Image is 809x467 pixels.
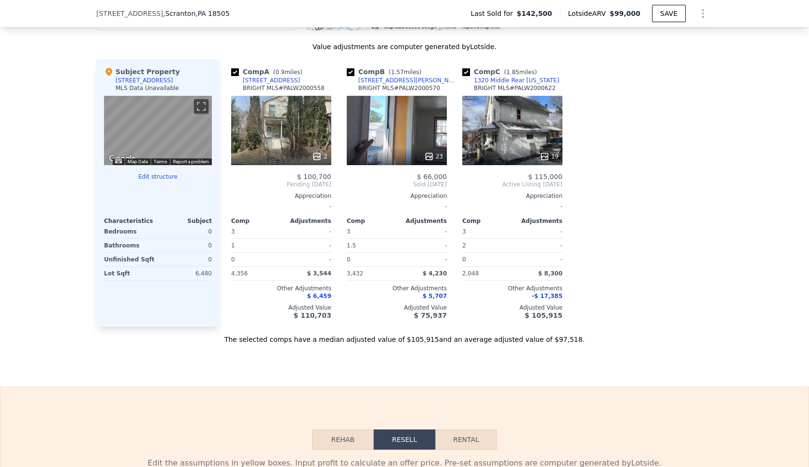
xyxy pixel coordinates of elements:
[514,253,562,266] div: -
[532,293,562,299] span: -$ 17,385
[104,225,156,238] div: Bedrooms
[358,77,458,84] div: [STREET_ADDRESS][PERSON_NAME]
[500,69,541,76] span: ( miles)
[414,311,447,319] span: $ 75,937
[294,311,331,319] span: $ 110,703
[104,217,158,225] div: Characteristics
[568,9,610,18] span: Lotside ARV
[506,69,519,76] span: 1.85
[160,253,212,266] div: 0
[231,192,331,200] div: Appreciation
[424,152,443,161] div: 23
[231,77,300,84] a: [STREET_ADDRESS]
[104,239,156,252] div: Bathrooms
[231,228,235,235] span: 3
[423,293,447,299] span: $ 5,707
[196,10,230,17] span: , PA 18505
[104,173,212,181] button: Edit structure
[347,256,351,263] span: 0
[474,84,556,92] div: BRIGHT MLS # PALW2000622
[115,159,122,163] button: Keyboard shortcuts
[281,217,331,225] div: Adjustments
[312,429,374,450] button: Rehab
[163,9,230,18] span: , Scranton
[517,9,552,18] span: $142,500
[474,77,559,84] div: 1320 Middle Rear [US_STATE]
[540,152,559,161] div: 19
[525,311,562,319] span: $ 105,915
[462,304,562,311] div: Adjusted Value
[610,10,640,17] span: $99,000
[652,5,686,22] button: SAVE
[283,225,331,238] div: -
[435,429,497,450] button: Rental
[128,158,148,165] button: Map Data
[160,239,212,252] div: 0
[399,225,447,238] div: -
[462,228,466,235] span: 3
[243,84,325,92] div: BRIGHT MLS # PALW2000558
[462,285,562,292] div: Other Adjustments
[231,256,235,263] span: 0
[116,77,173,84] div: [STREET_ADDRESS]
[307,270,331,277] span: $ 3,544
[358,84,440,92] div: BRIGHT MLS # PALW2000570
[231,304,331,311] div: Adjusted Value
[462,270,479,277] span: 2,048
[96,327,713,344] div: The selected comps have a median adjusted value of $105,915 and an average adjusted value of $97,...
[514,239,562,252] div: -
[693,4,713,23] button: Show Options
[231,200,331,213] div: -
[104,253,156,266] div: Unfinished Sqft
[347,239,395,252] div: 1.5
[158,217,212,225] div: Subject
[96,42,713,52] div: Value adjustments are computer generated by Lotside .
[528,173,562,181] span: $ 115,000
[347,270,363,277] span: 3,432
[231,239,279,252] div: 1
[347,181,447,188] span: Sold [DATE]
[312,152,327,161] div: 2
[347,67,425,77] div: Comp B
[96,9,163,18] span: [STREET_ADDRESS]
[231,181,331,188] span: Pending [DATE]
[275,69,285,76] span: 0.9
[462,239,510,252] div: 2
[231,270,248,277] span: 4,356
[391,69,404,76] span: 1.57
[538,270,562,277] span: $ 8,300
[462,256,466,263] span: 0
[462,217,512,225] div: Comp
[399,239,447,252] div: -
[462,200,562,213] div: -
[397,217,447,225] div: Adjustments
[347,228,351,235] span: 3
[116,84,179,92] div: MLS Data Unavailable
[374,429,435,450] button: Resell
[243,77,300,84] div: [STREET_ADDRESS]
[283,239,331,252] div: -
[347,200,447,213] div: -
[231,67,306,77] div: Comp A
[347,304,447,311] div: Adjusted Value
[269,69,306,76] span: ( miles)
[347,217,397,225] div: Comp
[462,181,562,188] span: Active Listing [DATE]
[399,253,447,266] div: -
[512,217,562,225] div: Adjustments
[462,67,541,77] div: Comp C
[231,285,331,292] div: Other Adjustments
[283,253,331,266] div: -
[160,267,212,280] div: 6,480
[423,270,447,277] span: $ 4,230
[307,293,331,299] span: $ 6,459
[104,96,212,165] div: Map
[160,225,212,238] div: 0
[194,99,209,114] button: Toggle fullscreen view
[462,77,559,84] a: 1320 Middle Rear [US_STATE]
[347,77,458,84] a: [STREET_ADDRESS][PERSON_NAME]
[231,217,281,225] div: Comp
[104,267,156,280] div: Lot Sqft
[106,153,138,165] img: Google
[104,96,212,165] div: Street View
